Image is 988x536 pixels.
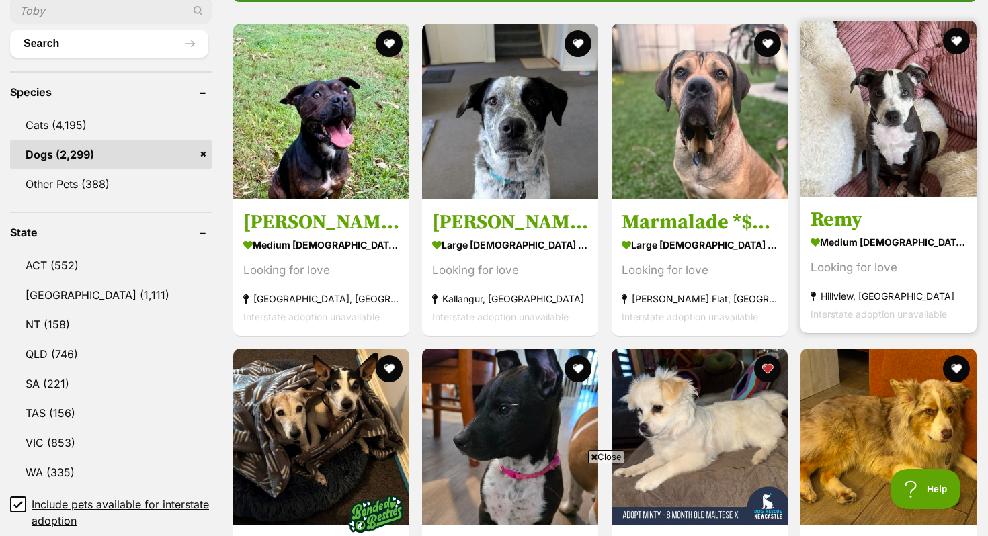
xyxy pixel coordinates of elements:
button: favourite [565,30,592,57]
strong: medium [DEMOGRAPHIC_DATA] Dog [811,232,966,252]
a: SA (221) [10,369,212,398]
button: favourite [943,28,970,54]
img: Minty - 8 Month Old Maltese X - Maltese x Shih Tzu x Pomeranian Dog [612,349,788,525]
a: ACT (552) [10,251,212,279]
strong: Kallangur, [GEOGRAPHIC_DATA] [432,289,588,308]
a: Other Pets (388) [10,170,212,198]
a: TAS (156) [10,399,212,427]
a: WA (335) [10,458,212,486]
a: [PERSON_NAME] large [DEMOGRAPHIC_DATA] Dog Looking for love Kallangur, [GEOGRAPHIC_DATA] Intersta... [422,199,598,336]
a: Remy medium [DEMOGRAPHIC_DATA] Dog Looking for love Hillview, [GEOGRAPHIC_DATA] Interstate adopti... [800,197,977,333]
div: Looking for love [622,261,778,279]
button: favourite [754,30,781,57]
a: Dogs (2,299) [10,140,212,169]
header: Species [10,86,212,98]
a: Marmalade *$350 Adoption Fee* large [DEMOGRAPHIC_DATA] Dog Looking for love [PERSON_NAME] Flat, [... [612,199,788,336]
button: favourite [943,355,970,382]
img: Roger *$250 Adoption Fee* - American Staffordshire Terrier Dog [233,24,409,199]
img: Ruby and Vincent Silvanus - Fox Terrier (Miniature) Dog [233,349,409,525]
button: favourite [376,355,403,382]
a: [GEOGRAPHIC_DATA] (1,111) [10,281,212,309]
a: Include pets available for interstate adoption [10,496,212,529]
header: State [10,226,212,238]
h3: Remy [811,207,966,232]
strong: medium [DEMOGRAPHIC_DATA] Dog [243,235,399,255]
span: Include pets available for interstate adoption [32,496,212,529]
img: Remy - Staffordshire Bull Terrier x Mixed breed Dog [800,21,977,197]
div: Looking for love [432,261,588,279]
strong: Hillview, [GEOGRAPHIC_DATA] [811,287,966,305]
button: favourite [376,30,403,57]
div: Looking for love [243,261,399,279]
a: NT (158) [10,310,212,339]
strong: large [DEMOGRAPHIC_DATA] Dog [432,235,588,255]
span: Interstate adoption unavailable [432,311,569,322]
h3: Marmalade *$350 Adoption Fee* [622,210,778,235]
button: Search [10,30,208,57]
strong: [GEOGRAPHIC_DATA], [GEOGRAPHIC_DATA] [243,289,399,308]
h3: [PERSON_NAME] *$250 Adoption Fee* [243,210,399,235]
button: favourite [565,355,592,382]
img: Marmalade *$350 Adoption Fee* - Neapolitan Mastiff Dog [612,24,788,199]
a: VIC (853) [10,429,212,457]
a: Cats (4,195) [10,111,212,139]
img: Vexley - Australian Cattle Dog x Staffordshire Bull Terrier Dog [422,349,598,525]
img: Flynnigan - Australian Shepherd Dog [800,349,977,525]
strong: large [DEMOGRAPHIC_DATA] Dog [622,235,778,255]
iframe: Advertisement [168,469,820,529]
iframe: Help Scout Beacon - Open [891,469,961,509]
div: Looking for love [811,259,966,277]
img: Fredrik - Australian Cattle Dog [422,24,598,199]
span: Interstate adoption unavailable [243,311,380,322]
a: QLD (746) [10,340,212,368]
a: [PERSON_NAME] *$250 Adoption Fee* medium [DEMOGRAPHIC_DATA] Dog Looking for love [GEOGRAPHIC_DATA... [233,199,409,336]
h3: [PERSON_NAME] [432,210,588,235]
span: Interstate adoption unavailable [811,308,947,320]
button: favourite [754,355,781,382]
span: Close [588,450,624,463]
span: Interstate adoption unavailable [622,311,758,322]
strong: [PERSON_NAME] Flat, [GEOGRAPHIC_DATA] [622,289,778,308]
